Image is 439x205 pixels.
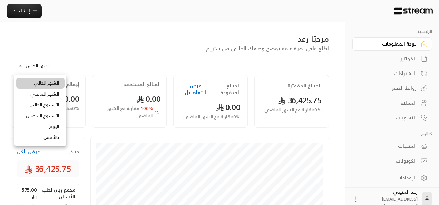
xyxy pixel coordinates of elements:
[16,121,65,132] li: اليوم
[16,78,65,89] li: الشهر الحالي
[16,110,65,121] li: الأسبوع الماضي
[16,99,65,110] li: الأسبوع الحالي
[16,89,65,100] li: الشهر الماضي
[16,132,65,143] li: بالأمس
